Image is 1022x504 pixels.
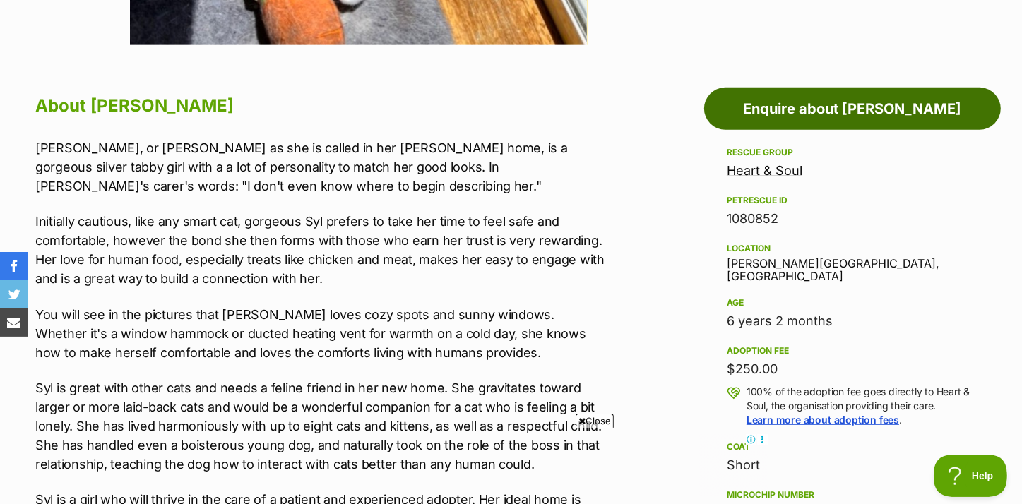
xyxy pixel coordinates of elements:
[35,212,609,288] p: Initially cautious, like any smart cat, gorgeous Syl prefers to take her time to feel safe and co...
[35,305,609,362] p: You will see in the pictures that [PERSON_NAME] loves cozy spots and sunny windows. Whether it's ...
[747,414,899,426] a: Learn more about adoption fees
[727,209,978,229] div: 1080852
[727,147,978,158] div: Rescue group
[727,441,978,452] div: Coat
[727,240,978,283] div: [PERSON_NAME][GEOGRAPHIC_DATA], [GEOGRAPHIC_DATA]
[35,90,609,121] h2: About [PERSON_NAME]
[576,414,614,428] span: Close
[747,385,978,427] p: 100% of the adoption fee goes directly to Heart & Soul, the organisation providing their care. .
[727,195,978,206] div: PetRescue ID
[35,378,609,474] p: Syl is great with other cats and needs a feline friend in her new home. She gravitates toward lar...
[727,311,978,331] div: 6 years 2 months
[727,489,978,500] div: Microchip number
[727,345,978,356] div: Adoption fee
[727,455,978,475] div: Short
[727,297,978,308] div: Age
[254,433,768,497] iframe: Advertisement
[934,455,1008,497] iframe: Help Scout Beacon - Open
[727,359,978,379] div: $250.00
[35,138,609,196] p: [PERSON_NAME], or [PERSON_NAME] as she is called in her [PERSON_NAME] home, is a gorgeous silver ...
[704,88,1001,130] a: Enquire about [PERSON_NAME]
[727,243,978,254] div: Location
[727,163,802,178] a: Heart & Soul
